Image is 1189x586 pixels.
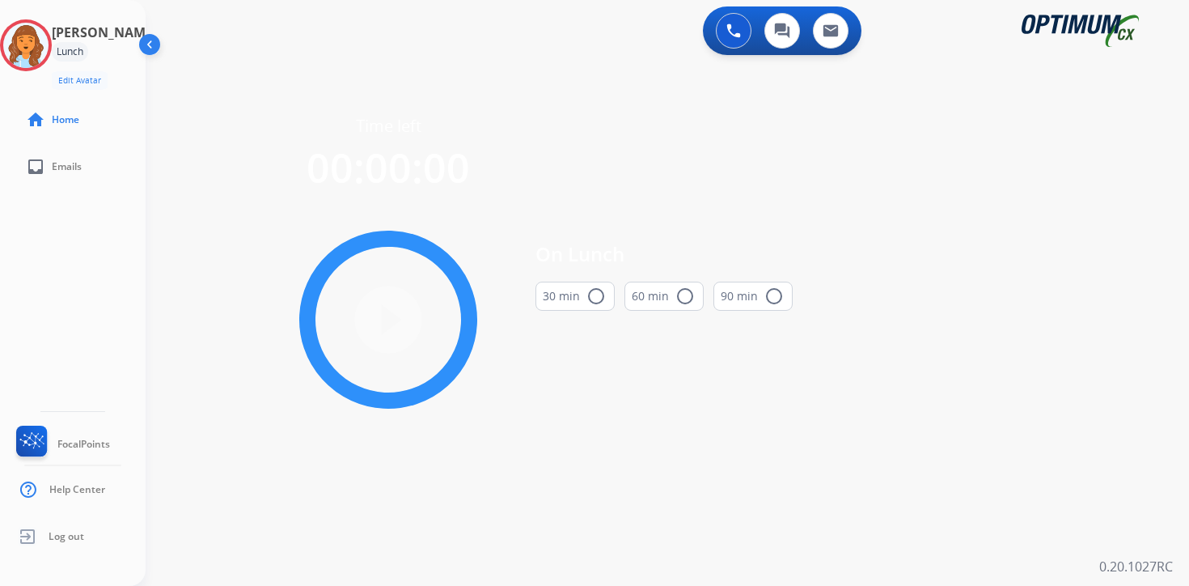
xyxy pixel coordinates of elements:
span: On Lunch [535,240,793,269]
span: Help Center [49,483,105,496]
img: avatar [3,23,49,68]
span: Emails [52,160,82,173]
a: FocalPoints [13,426,110,463]
button: 30 min [535,282,615,311]
mat-icon: radio_button_unchecked [586,287,606,306]
mat-icon: radio_button_unchecked [675,287,695,306]
mat-icon: inbox [26,157,45,176]
span: FocalPoints [57,438,110,451]
h3: [PERSON_NAME] [52,23,157,42]
span: Time left [356,115,421,138]
button: 90 min [713,282,793,311]
span: 00:00:00 [307,140,470,195]
mat-icon: radio_button_unchecked [764,287,784,306]
span: Home [52,113,79,126]
button: 60 min [624,282,704,311]
p: 0.20.1027RC [1099,557,1173,576]
button: Edit Avatar [52,71,108,90]
mat-icon: home [26,110,45,130]
span: Log out [49,530,84,543]
div: Lunch [52,42,88,62]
